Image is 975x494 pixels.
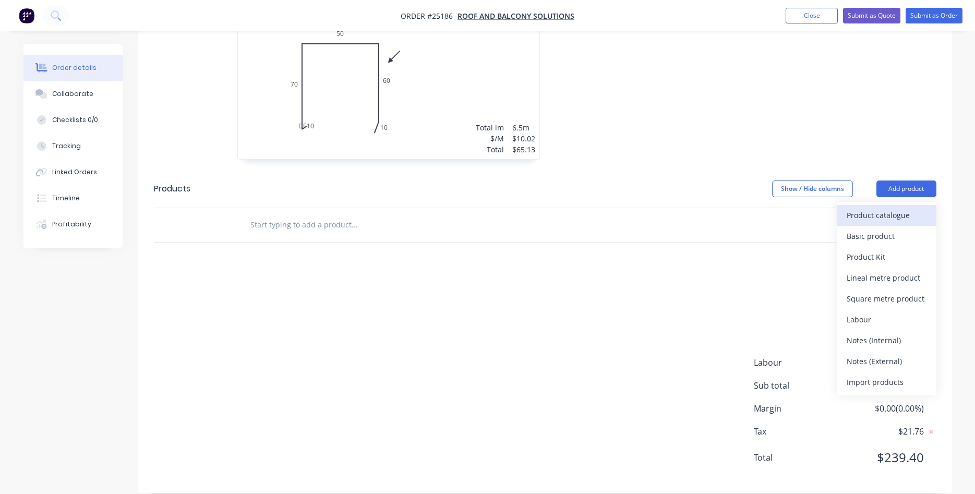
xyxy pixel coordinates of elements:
a: ROOF AND BALCONY SOLUTIONS [458,11,574,21]
div: Labour [847,312,927,327]
button: Collaborate [23,81,123,107]
div: Checklists 0/0 [52,115,98,125]
button: Checklists 0/0 [23,107,123,133]
div: Basic product [847,228,927,244]
button: Timeline [23,185,123,211]
button: Tracking [23,133,123,159]
div: Profitability [52,220,91,229]
span: Labour [754,356,847,369]
div: Product catalogue [847,208,927,223]
div: $/M [476,133,504,144]
div: Lineal metre product [847,270,927,285]
button: Linked Orders [23,159,123,185]
span: Margin [754,402,847,415]
span: $239.40 [846,448,923,467]
div: Import products [847,375,927,390]
span: Order #25186 - [401,11,458,21]
div: Linked Orders [52,167,97,177]
div: Product Kit [847,249,927,264]
div: Collaborate [52,89,93,99]
span: $21.76 [846,425,923,438]
div: $10.02 [512,133,535,144]
button: Submit as Order [906,8,962,23]
button: Close [786,8,838,23]
div: Notes (External) [847,354,927,369]
button: Submit as Quote [843,8,900,23]
div: Timeline [52,194,80,203]
div: Products [154,183,190,195]
div: Tracking [52,141,81,151]
div: Total [476,144,504,155]
button: Show / Hide columns [772,180,853,197]
button: Order details [23,55,123,81]
div: Order details [52,63,97,73]
img: Factory [19,8,34,23]
div: Total lm [476,122,504,133]
div: Notes (Internal) [847,333,927,348]
div: 6.5m [512,122,535,133]
div: Square metre product [847,291,927,306]
span: Tax [754,425,847,438]
span: Sub total [754,379,847,392]
span: Total [754,451,847,464]
div: $65.13 [512,144,535,155]
span: $0.00 ( 0.00 %) [846,402,923,415]
button: Profitability [23,211,123,237]
button: Add product [876,180,936,197]
input: Start typing to add a product... [250,214,459,235]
